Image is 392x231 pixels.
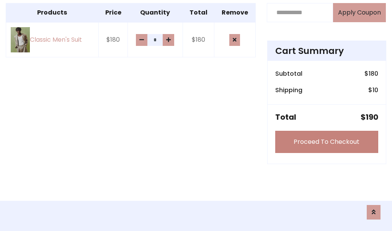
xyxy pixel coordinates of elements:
[368,86,378,94] h6: $
[364,70,378,77] h6: $
[214,3,255,22] th: Remove
[11,27,94,53] a: Classic Men's Suit
[183,3,214,22] th: Total
[366,112,378,122] span: 190
[275,46,378,56] h4: Cart Summary
[98,3,128,22] th: Price
[361,112,378,122] h5: $
[275,112,296,122] h5: Total
[128,3,183,22] th: Quantity
[275,131,378,153] a: Proceed To Checkout
[275,86,302,94] h6: Shipping
[6,3,99,22] th: Products
[369,69,378,78] span: 180
[98,22,128,57] td: $180
[275,70,302,77] h6: Subtotal
[183,22,214,57] td: $180
[372,86,378,94] span: 10
[333,3,386,22] button: Apply Coupon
